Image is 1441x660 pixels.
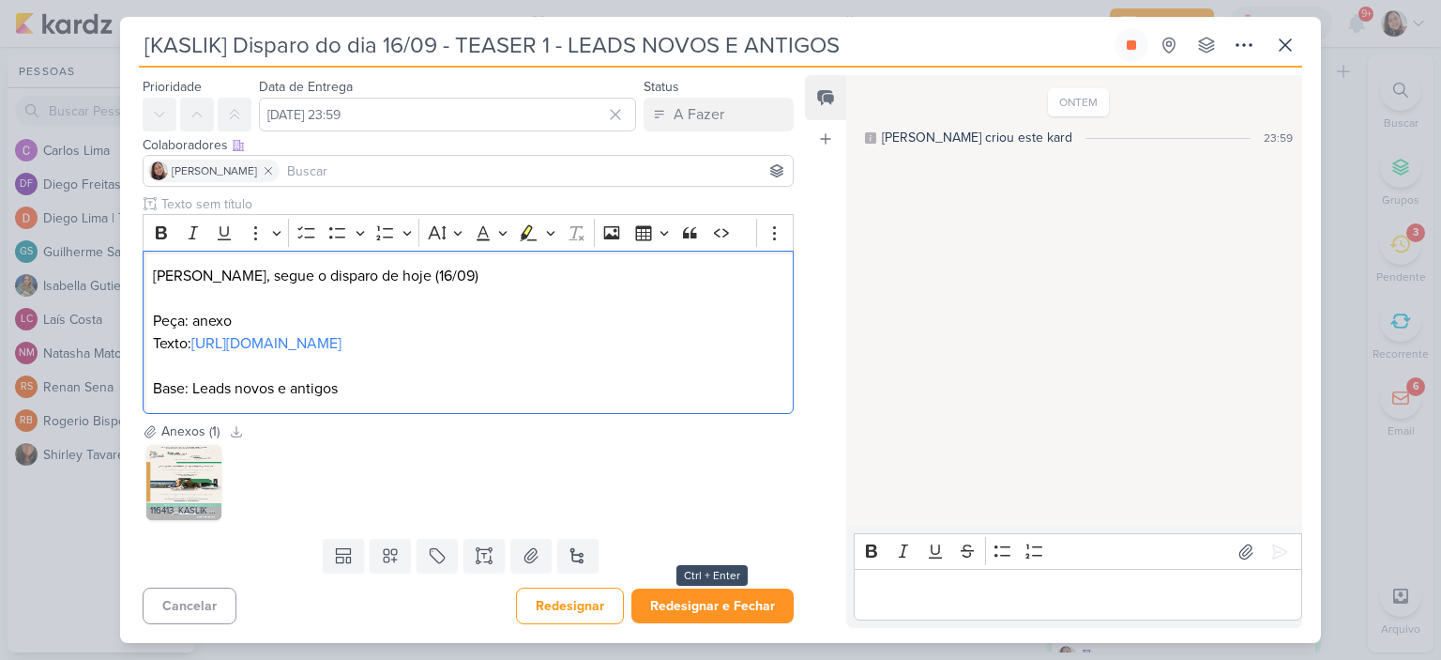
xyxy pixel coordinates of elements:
[631,589,794,623] button: Redesignar e Fechar
[146,501,221,520] div: 116413_KASLIK _ E-MAIL MKT _ IBIAPUERA STUDIOS BY KASLIK _ TEASER 1 _ SUA CONEXÃO PARA UMA VIDA C...
[143,251,794,415] div: Editor editing area: main
[854,569,1302,621] div: Editor editing area: main
[259,79,353,95] label: Data de Entrega
[143,79,202,95] label: Prioridade
[143,135,794,155] div: Colaboradores
[139,28,1111,62] input: Kard Sem Título
[283,160,789,182] input: Buscar
[158,194,794,214] input: Texto sem título
[674,103,724,126] div: A Fazer
[146,445,221,520] img: rxeNBAJ5bYz8Z7oKW6jrKYgMYCYJjP-metaMTE2NDEzX0tBU0xJSyBfIEUtTUFJTCBNS1QgXyBJQklBUFVFUkEgU1RVRElPUy...
[516,588,624,624] button: Redesignar
[161,422,220,441] div: Anexos (1)
[644,98,794,131] button: A Fazer
[143,588,236,624] button: Cancelar
[259,98,636,131] input: Select a date
[676,565,748,586] div: Ctrl + Enter
[153,377,783,400] p: Base: Leads novos e antigos
[191,334,341,353] a: [URL][DOMAIN_NAME]
[172,162,257,179] span: [PERSON_NAME]
[1124,38,1139,53] div: Parar relógio
[1264,130,1293,146] div: 23:59
[153,310,783,332] p: Peça: anexo
[644,79,679,95] label: Status
[854,533,1302,570] div: Editor toolbar
[143,214,794,251] div: Editor toolbar
[882,128,1072,147] div: [PERSON_NAME] criou este kard
[149,161,168,180] img: Sharlene Khoury
[153,332,783,355] p: Texto:
[153,265,783,287] p: [PERSON_NAME], segue o disparo de hoje (16/09)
